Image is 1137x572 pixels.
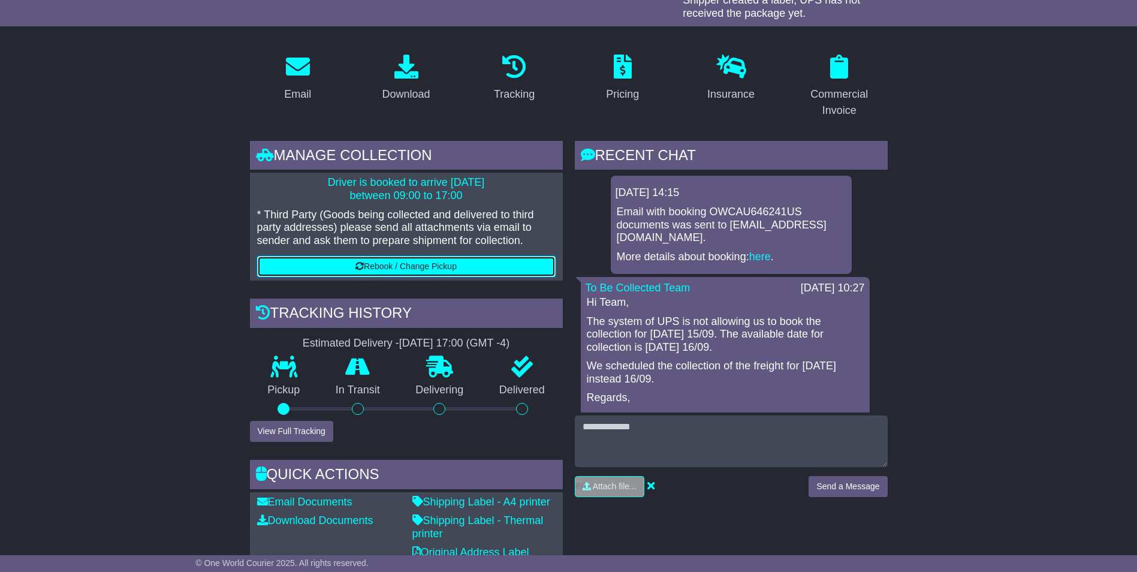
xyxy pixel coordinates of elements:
[382,86,430,103] div: Download
[412,496,550,508] a: Shipping Label - A4 printer
[587,315,864,354] p: The system of UPS is not allowing us to book the collection for [DATE] 15/09. The available date ...
[617,206,846,245] p: Email with booking OWCAU646241US documents was sent to [EMAIL_ADDRESS][DOMAIN_NAME].
[250,299,563,331] div: Tracking history
[494,86,535,103] div: Tracking
[791,50,888,123] a: Commercial Invoice
[257,209,556,248] p: * Third Party (Goods being collected and delivered to third party addresses) please send all atta...
[809,476,887,497] button: Send a Message
[707,86,755,103] div: Insurance
[257,176,556,202] p: Driver is booked to arrive [DATE] between 09:00 to 17:00
[399,337,509,350] div: [DATE] 17:00 (GMT -4)
[606,86,639,103] div: Pricing
[617,251,846,264] p: More details about booking: .
[801,282,865,295] div: [DATE] 10:27
[250,384,318,397] p: Pickup
[318,384,398,397] p: In Transit
[276,50,319,107] a: Email
[749,251,771,263] a: here
[616,186,847,200] div: [DATE] 14:15
[586,282,690,294] a: To Be Collected Team
[412,546,529,558] a: Original Address Label
[284,86,311,103] div: Email
[587,296,864,309] p: Hi Team,
[587,360,864,386] p: We scheduled the collection of the freight for [DATE] instead 16/09.
[598,50,647,107] a: Pricing
[799,86,880,119] div: Commercial Invoice
[257,496,352,508] a: Email Documents
[250,337,563,350] div: Estimated Delivery -
[398,384,482,397] p: Delivering
[195,558,369,568] span: © One World Courier 2025. All rights reserved.
[486,50,542,107] a: Tracking
[587,411,864,424] p: Jewel
[575,141,888,173] div: RECENT CHAT
[699,50,762,107] a: Insurance
[374,50,438,107] a: Download
[587,392,864,405] p: Regards,
[250,460,563,492] div: Quick Actions
[481,384,563,397] p: Delivered
[257,514,373,526] a: Download Documents
[250,421,333,442] button: View Full Tracking
[257,256,556,277] button: Rebook / Change Pickup
[250,141,563,173] div: Manage collection
[412,514,544,540] a: Shipping Label - Thermal printer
